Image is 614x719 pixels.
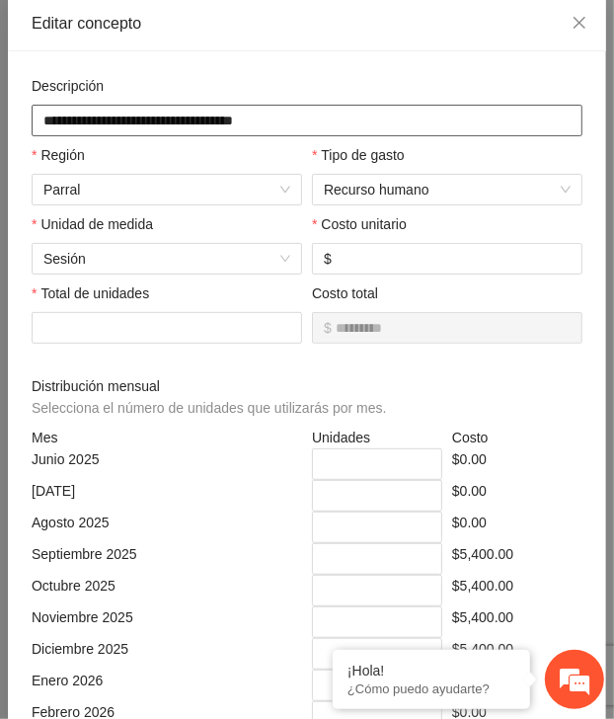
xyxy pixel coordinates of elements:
div: Octubre 2025 [27,575,307,606]
div: $5,400.00 [447,575,587,606]
label: Total de unidades [32,282,149,304]
span: $ [324,248,332,270]
textarea: Escriba su mensaje y pulse “Intro” [10,496,376,565]
div: Diciembre 2025 [27,638,307,670]
div: Minimizar ventana de chat en vivo [324,10,371,57]
span: Selecciona el número de unidades que utilizarás por mes. [32,400,387,416]
div: [DATE] [27,480,307,512]
span: Sesión [43,244,290,274]
label: Unidad de medida [32,213,153,235]
span: close [572,15,587,31]
span: Distribución mensual [32,375,394,419]
span: Parral [43,175,290,204]
label: Costo unitario [312,213,407,235]
div: Enero 2026 [27,670,307,701]
label: Descripción [32,75,104,97]
div: Mes [27,427,307,448]
div: $5,400.00 [447,543,587,575]
label: Región [32,144,85,166]
div: $0.00 [447,480,587,512]
div: Unidades [307,427,447,448]
label: Costo total [312,282,378,304]
div: $0.00 [447,512,587,543]
span: Recurso humano [324,175,571,204]
div: Editar concepto [32,13,582,35]
div: Septiembre 2025 [27,543,307,575]
div: Agosto 2025 [27,512,307,543]
div: $0.00 [447,448,587,480]
div: Chatee con nosotros ahora [103,101,332,126]
div: $5,400.00 [447,638,587,670]
div: Junio 2025 [27,448,307,480]
div: Costo [447,427,587,448]
label: Tipo de gasto [312,144,405,166]
div: Noviembre 2025 [27,606,307,638]
div: ¡Hola! [347,663,515,679]
span: $ [324,317,332,339]
p: ¿Cómo puedo ayudarte? [347,681,515,696]
span: Estamos en línea. [115,242,272,441]
div: $5,400.00 [447,606,587,638]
